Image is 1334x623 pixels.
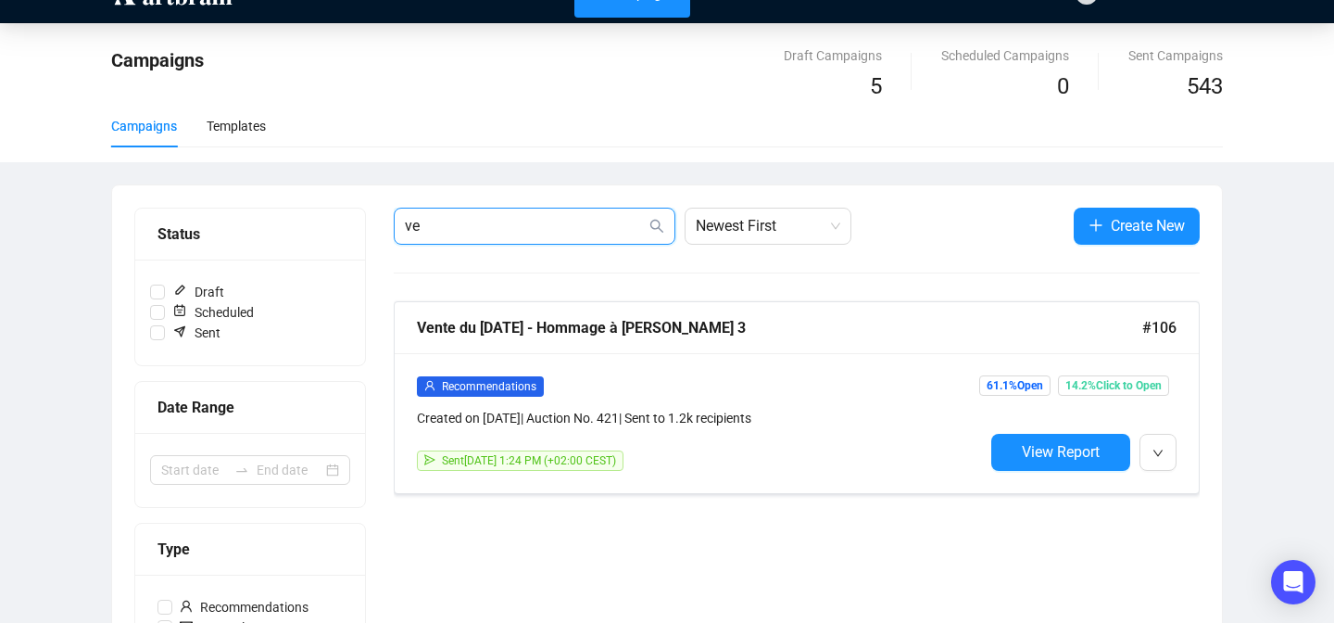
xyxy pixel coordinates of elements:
[207,116,266,136] div: Templates
[1057,73,1069,99] span: 0
[172,597,316,617] span: Recommendations
[111,116,177,136] div: Campaigns
[424,380,435,391] span: user
[417,408,984,428] div: Created on [DATE] | Auction No. 421 | Sent to 1.2k recipients
[165,302,261,323] span: Scheduled
[165,323,228,343] span: Sent
[424,454,435,465] span: send
[394,301,1200,494] a: Vente du [DATE] - Hommage à [PERSON_NAME] 3#106userRecommendationsCreated on [DATE]| Auction No. ...
[442,380,536,393] span: Recommendations
[1152,448,1164,459] span: down
[1187,73,1223,99] span: 543
[784,45,882,66] div: Draft Campaigns
[1128,45,1223,66] div: Sent Campaigns
[234,463,249,477] span: to
[417,316,1142,339] div: Vente du [DATE] - Hommage à [PERSON_NAME] 3
[161,460,227,480] input: Start date
[696,209,840,244] span: Newest First
[405,215,646,237] input: Search Campaign...
[234,463,249,477] span: swap-right
[1058,375,1169,396] span: 14.2% Click to Open
[111,49,204,71] span: Campaigns
[941,45,1069,66] div: Scheduled Campaigns
[257,460,322,480] input: End date
[180,600,193,613] span: user
[165,282,232,302] span: Draft
[157,396,343,419] div: Date Range
[1111,214,1185,237] span: Create New
[442,454,616,467] span: Sent [DATE] 1:24 PM (+02:00 CEST)
[1022,443,1100,461] span: View Report
[157,538,343,561] div: Type
[1089,218,1103,233] span: plus
[649,219,664,234] span: search
[157,222,343,246] div: Status
[979,375,1051,396] span: 61.1% Open
[1074,208,1200,245] button: Create New
[1142,316,1177,339] span: #106
[991,434,1130,471] button: View Report
[870,73,882,99] span: 5
[1271,560,1315,604] div: Open Intercom Messenger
